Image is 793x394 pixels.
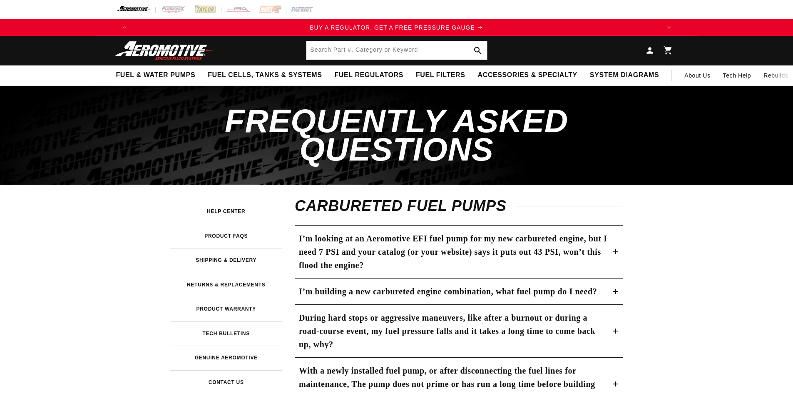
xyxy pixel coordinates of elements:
summary: Tech Help [717,65,758,85]
span: Carbureted Fuel Pumps [295,197,515,214]
h3: Returns & Replacements [187,283,266,287]
summary: System Diagrams [584,65,665,85]
summary: During hard stops or aggressive maneuvers, like after a burnout or during a road-course event, my... [295,305,623,357]
a: Help Center [170,199,283,224]
span: Rebuilds [763,71,788,80]
a: BUY A REGULATOR, GET A FREE PRESSURE GAUGE [133,23,661,32]
h3: Contact Us [209,380,244,385]
a: About Us [678,65,716,85]
summary: Fuel Filters [410,65,472,85]
h3: I’m looking at an Aeromotive EFI fuel pump for my new carbureted engine, but I need 7 PSI and you... [299,232,610,272]
span: Fuel & Water Pumps [116,71,196,80]
h3: Product Warranty [196,307,256,311]
img: Aeromotive [113,41,217,60]
button: Search Part #, Category or Keyword [469,41,487,60]
h3: Help Center [207,209,245,214]
slideshow-component: Translation missing: en.sections.announcements.announcement_bar [95,19,698,36]
span: Frequently Asked Questions [225,103,568,168]
a: Shipping & Delivery [170,248,283,273]
a: Product FAQs [170,224,283,248]
a: Genuine Aeromotive [170,346,283,370]
a: Tech Bulletins [170,321,283,346]
div: Announcement [133,23,661,32]
a: Product Warranty [170,297,283,321]
h3: Shipping & Delivery [196,258,256,263]
a: Returns & Replacements [170,273,283,297]
summary: Accessories & Specialty [472,65,584,85]
h3: Tech Bulletins [203,331,250,336]
h3: I’m building a new carbureted engine combination, what fuel pump do I need? [299,285,597,298]
span: BUY A REGULATOR, GET A FREE PRESSURE GAUGE [310,24,475,31]
span: Fuel Filters [416,71,465,80]
h3: During hard stops or aggressive maneuvers, like after a burnout or during a road-course event, my... [299,311,610,351]
span: Accessories & Specialty [478,71,577,80]
div: 1 of 4 [133,23,661,32]
summary: I’m building a new carbureted engine combination, what fuel pump do I need? [295,279,623,304]
button: Translation missing: en.sections.announcements.previous_announcement [116,19,133,36]
summary: Fuel & Water Pumps [110,65,202,85]
span: Fuel Cells, Tanks & Systems [208,71,322,80]
button: Translation missing: en.sections.announcements.next_announcement [661,19,677,36]
summary: I’m looking at an Aeromotive EFI fuel pump for my new carbureted engine, but I need 7 PSI and you... [295,226,623,278]
summary: Fuel Regulators [328,65,409,85]
span: System Diagrams [590,71,659,80]
summary: Fuel Cells, Tanks & Systems [201,65,328,85]
h3: Genuine Aeromotive [195,356,258,360]
span: Tech Help [723,71,751,80]
span: About Us [684,72,710,79]
h3: Product FAQs [204,234,248,238]
input: Search Part #, Category or Keyword [306,41,487,60]
span: Fuel Regulators [334,71,403,80]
